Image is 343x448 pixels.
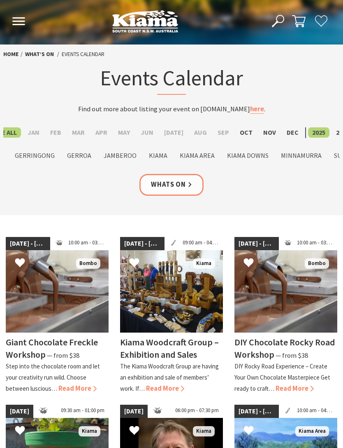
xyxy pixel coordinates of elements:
button: Click to Favourite DIY Chocolate Rocky Road Workshop [235,249,262,278]
span: ⁠— from $38 [276,351,308,360]
img: The wonders of wood [120,250,223,333]
span: [DATE] - [DATE] [6,237,50,250]
span: [DATE] - [DATE] [234,405,279,418]
h4: DIY Chocolate Rocky Road Workshop [234,336,335,360]
span: Bombo [76,258,100,269]
img: Kiama Logo [112,10,178,33]
button: Click to Favourite Open Gallery Weekend at Cedar Ridge [235,417,262,446]
span: [DATE] - [DATE] [120,237,165,250]
label: Kiama [145,150,171,161]
span: [DATE] [6,405,33,418]
h4: Giant Chocolate Freckle Workshop [6,336,98,360]
label: Jun [137,127,158,138]
span: [DATE] [120,405,148,418]
a: Whats On [139,174,204,196]
span: 10:00 am - 03:45 pm [64,237,109,250]
label: 2025 [308,127,329,138]
span: Read More [146,384,184,393]
img: Chocolate Production. The Treat Factory [234,250,337,333]
span: Kiama [79,426,100,436]
img: The Treat Factory Chocolate Production [6,250,109,333]
a: [DATE] - [DATE] 10:00 am - 03:45 pm The Treat Factory Chocolate Production Bombo Giant Chocolate ... [6,237,109,394]
span: Read More [276,384,314,393]
span: 09:00 am - 04:00 pm [178,237,223,250]
span: 09:30 am - 01:00 pm [57,405,109,418]
label: Kiama Area [176,150,219,161]
a: What’s On [25,50,54,58]
label: Jamberoo [100,150,141,161]
span: 06:00 pm - 07:30 pm [171,405,223,418]
p: Find out more about listing your event on [DOMAIN_NAME] . [60,104,283,115]
label: [DATE] [160,127,188,138]
a: [DATE] - [DATE] 09:00 am - 04:00 pm The wonders of wood Kiama Kiama Woodcraft Group – Exhibition ... [120,237,223,394]
li: Events Calendar [62,50,104,59]
label: Kiama Downs [223,150,273,161]
span: Read More [58,384,97,393]
label: Gerroa [63,150,95,161]
label: Minnamurra [277,150,326,161]
label: Dec [283,127,303,138]
span: Kiama [193,258,215,269]
h4: Kiama Woodcraft Group – Exhibition and Sales [120,336,219,360]
label: Jan [23,127,44,138]
p: Step into the chocolate room and let your creativity run wild. Choose between luscious… [6,362,100,392]
button: Click to Favourite Giant Chocolate Freckle Workshop [7,249,33,278]
label: Apr [91,127,111,138]
button: Click to Favourite School Holiday Workshop – Paint and Plant [7,417,33,446]
span: Kiama Area [295,426,329,436]
span: Bombo [305,258,329,269]
button: Click to Favourite Chris Hammer author talk: Legacy [121,417,148,446]
a: here [250,105,264,114]
label: Nov [259,127,280,138]
label: May [114,127,134,138]
span: 10:00 am - 04:00 pm [293,405,337,418]
a: [DATE] - [DATE] 10:00 am - 03:45 pm Chocolate Production. The Treat Factory Bombo DIY Chocolate R... [234,237,337,394]
label: Sep [213,127,233,138]
button: Click to Favourite Kiama Woodcraft Group – Exhibition and Sales [121,249,148,278]
label: Mar [68,127,89,138]
p: DIY Rocky Road Experience – Create Your Own Chocolate Masterpiece Get ready to craft… [234,362,330,392]
h1: Events Calendar [60,64,283,95]
label: Feb [46,127,65,138]
span: [DATE] - [DATE] [234,237,279,250]
label: Gerringong [11,150,59,161]
span: 10:00 am - 03:45 pm [293,237,337,250]
label: Aug [190,127,211,138]
label: Oct [236,127,257,138]
p: The Kiama Woodcraft Group are having an exhibition and sale of members’ work. If… [120,362,219,392]
span: Kiama [193,426,215,436]
span: ⁠— from $38 [47,351,79,360]
a: Home [3,50,19,58]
